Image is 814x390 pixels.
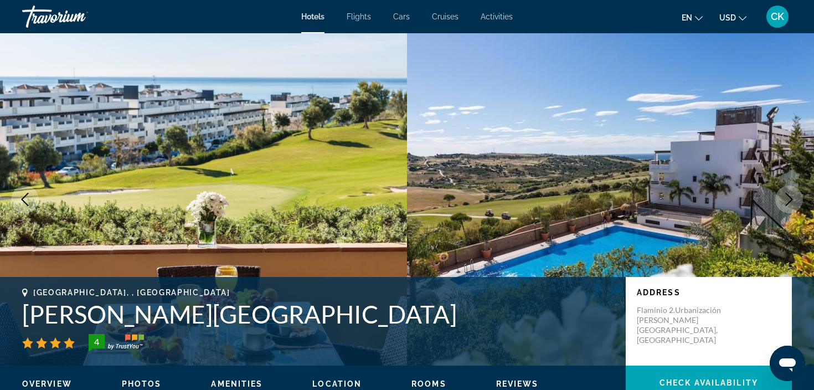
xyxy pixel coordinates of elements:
[11,186,39,213] button: Previous image
[211,379,262,388] span: Amenities
[637,288,781,297] p: Address
[89,334,144,352] img: trustyou-badge-hor.svg
[775,186,803,213] button: Next image
[771,11,784,22] span: CK
[660,378,758,387] span: Check Availability
[496,379,539,389] button: Reviews
[122,379,162,389] button: Photos
[411,379,446,389] button: Rooms
[347,12,371,21] a: Flights
[301,12,324,21] a: Hotels
[637,305,725,345] p: Flaminio 2.Urbanización [PERSON_NAME][GEOGRAPHIC_DATA], [GEOGRAPHIC_DATA]
[22,2,133,31] a: Travorium
[481,12,513,21] a: Activities
[122,379,162,388] span: Photos
[496,379,539,388] span: Reviews
[770,346,805,381] iframe: Button to launch messaging window
[393,12,410,21] a: Cars
[22,379,72,389] button: Overview
[763,5,792,28] button: User Menu
[22,300,615,329] h1: [PERSON_NAME][GEOGRAPHIC_DATA]
[312,379,362,388] span: Location
[682,13,692,22] span: en
[432,12,458,21] a: Cruises
[33,288,230,297] span: [GEOGRAPHIC_DATA], , [GEOGRAPHIC_DATA]
[211,379,262,389] button: Amenities
[719,9,746,25] button: Change currency
[22,379,72,388] span: Overview
[411,379,446,388] span: Rooms
[85,335,107,348] div: 4
[719,13,736,22] span: USD
[682,9,703,25] button: Change language
[312,379,362,389] button: Location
